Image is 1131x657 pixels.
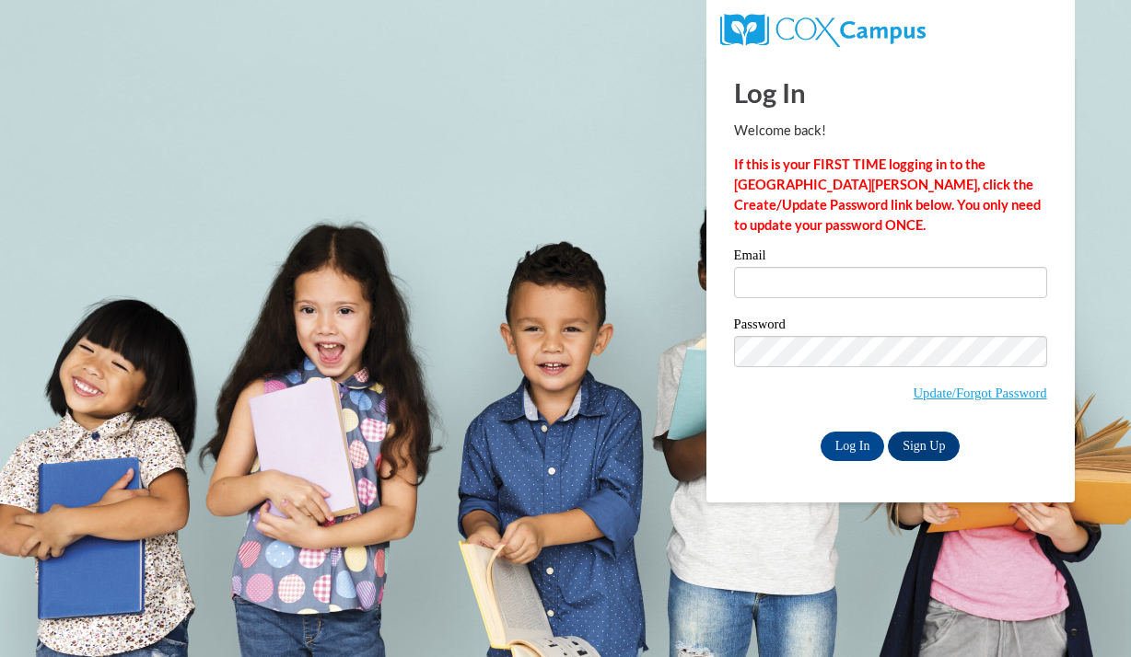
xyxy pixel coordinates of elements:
[720,14,926,47] img: COX Campus
[734,74,1047,111] h1: Log In
[888,432,960,461] a: Sign Up
[734,248,1047,267] label: Email
[734,317,1047,336] label: Password
[734,121,1047,141] p: Welcome back!
[720,21,926,37] a: COX Campus
[734,156,1041,233] strong: If this is your FIRST TIME logging in to the [GEOGRAPHIC_DATA][PERSON_NAME], click the Create/Upd...
[821,432,885,461] input: Log In
[914,386,1047,400] a: Update/Forgot Password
